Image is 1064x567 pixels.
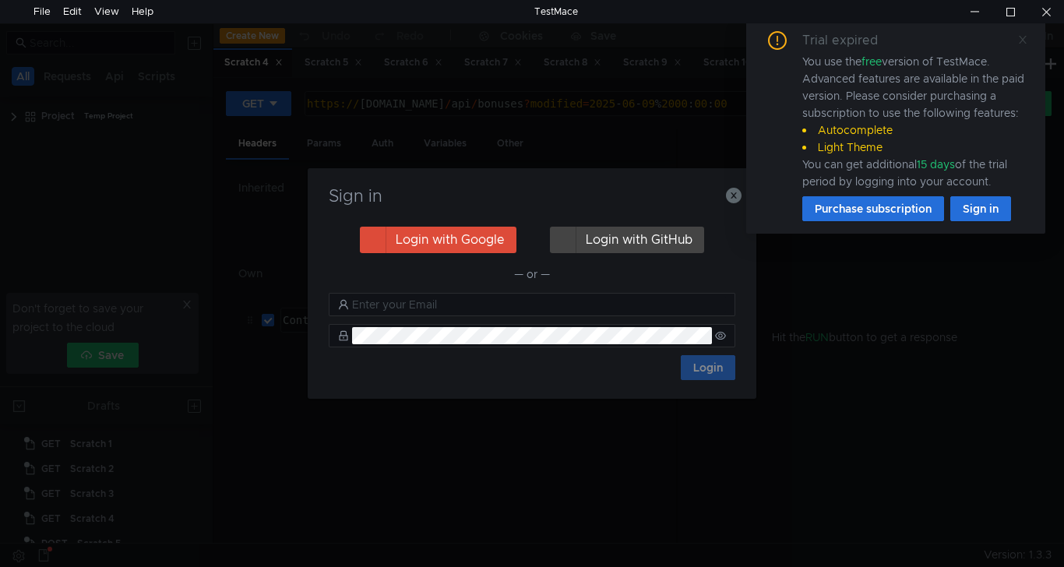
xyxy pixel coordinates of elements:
h3: Sign in [326,187,738,206]
span: free [861,55,882,69]
button: Purchase subscription [802,196,944,221]
button: Sign in [950,196,1011,221]
li: Autocomplete [802,121,1027,139]
button: Login with Google [360,227,516,253]
li: Light Theme [802,139,1027,156]
div: — or — [329,265,735,283]
div: You use the version of TestMace. Advanced features are available in the paid version. Please cons... [802,53,1027,190]
span: 15 days [917,157,955,171]
input: Enter your Email [352,296,726,313]
button: Login with GitHub [550,227,704,253]
div: You can get additional of the trial period by logging into your account. [802,156,1027,190]
div: Trial expired [802,31,897,50]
